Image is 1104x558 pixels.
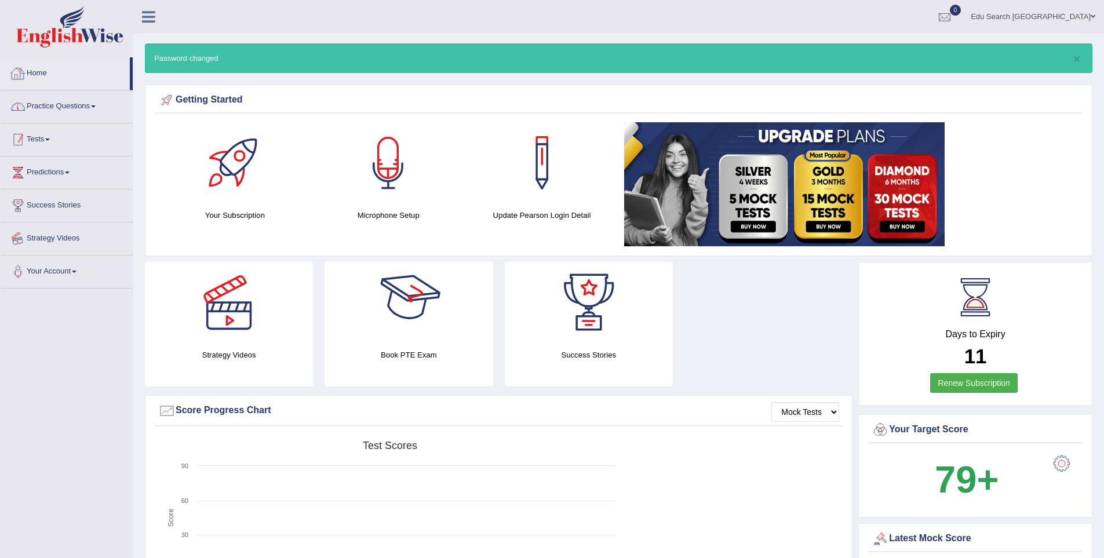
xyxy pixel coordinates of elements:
[167,509,175,527] tspan: Score
[872,329,1079,340] h4: Days to Expiry
[1,156,133,185] a: Predictions
[158,92,1079,109] div: Getting Started
[1,223,133,251] a: Strategy Videos
[872,530,1079,548] div: Latest Mock Score
[624,122,945,246] img: small5.jpg
[471,209,613,221] h4: Update Pearson Login Detail
[363,440,417,451] tspan: Test scores
[1,123,133,152] a: Tests
[1,90,133,119] a: Practice Questions
[1073,53,1080,65] button: ×
[964,345,987,367] b: 11
[930,373,1018,393] a: Renew Subscription
[164,209,306,221] h4: Your Subscription
[181,497,188,504] text: 60
[325,349,493,361] h4: Book PTE Exam
[158,402,839,420] div: Score Progress Chart
[1,57,130,86] a: Home
[181,462,188,469] text: 90
[505,349,673,361] h4: Success Stories
[935,458,999,501] b: 79+
[1,189,133,218] a: Success Stories
[950,5,961,16] span: 0
[181,531,188,538] text: 30
[318,209,460,221] h4: Microphone Setup
[145,349,313,361] h4: Strategy Videos
[872,421,1079,439] div: Your Target Score
[1,256,133,285] a: Your Account
[145,43,1092,73] div: Password changed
